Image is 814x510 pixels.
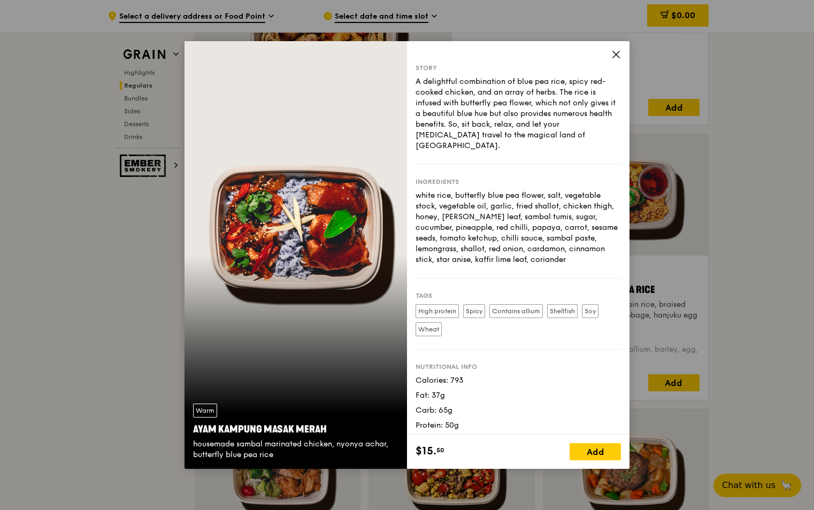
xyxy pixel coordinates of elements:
div: Warm [193,404,217,418]
div: Tags [416,291,621,300]
label: Contains allium [489,304,543,318]
div: Story [416,64,621,72]
span: $15. [416,443,436,459]
div: Nutritional info [416,362,621,371]
div: Fat: 37g [416,390,621,401]
div: Protein: 50g [416,420,621,431]
label: Shellfish [547,304,578,318]
div: Calories: 793 [416,375,621,386]
span: 50 [436,446,444,454]
div: A delightful combination of blue pea rice, spicy red-cooked chicken, and an array of herbs. The r... [416,76,621,151]
div: Ingredients [416,177,621,186]
div: Carb: 65g [416,405,621,416]
label: High protein [416,304,459,318]
label: Soy [582,304,598,318]
div: Ayam Kampung Masak Merah [193,422,398,437]
div: Add [570,443,621,460]
label: Wheat [416,322,442,336]
div: white rice, butterfly blue pea flower, salt, vegetable stock, vegetable oil, garlic, fried shallo... [416,190,621,265]
div: housemade sambal marinated chicken, nyonya achar, butterfly blue pea rice [193,439,398,460]
label: Spicy [463,304,485,318]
